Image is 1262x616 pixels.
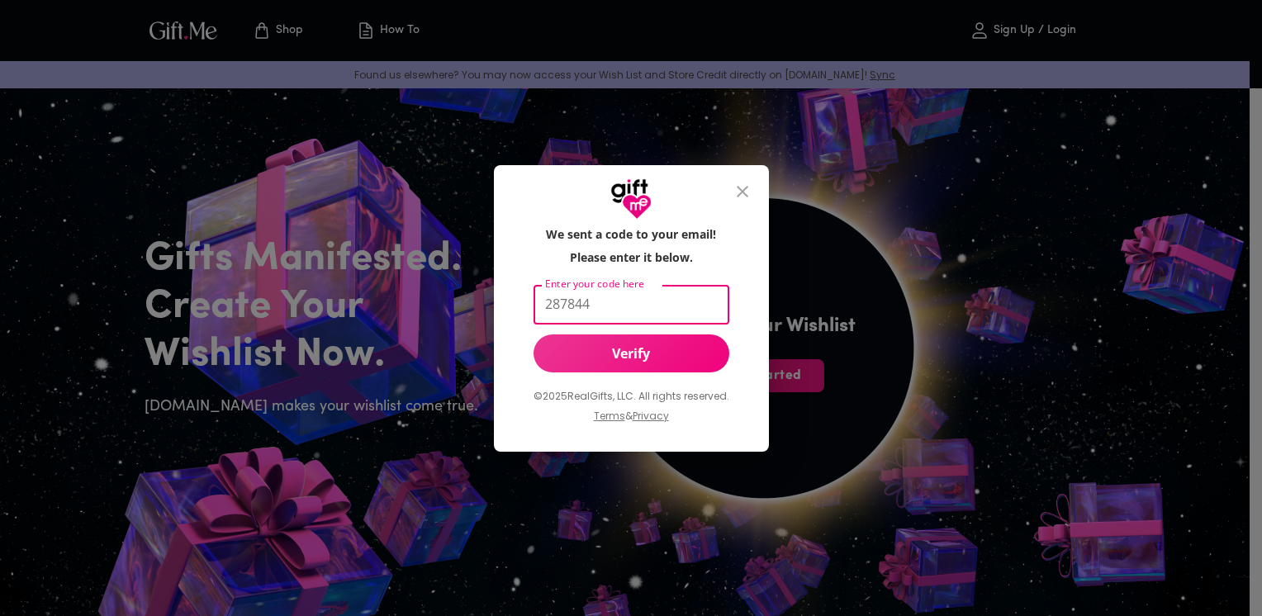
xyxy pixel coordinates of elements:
span: Verify [534,344,729,362]
img: GiftMe Logo [610,178,652,220]
button: close [723,172,762,211]
a: Privacy [633,409,669,423]
h6: Please enter it below. [570,249,693,266]
p: © 2025 RealGifts, LLC. All rights reserved. [534,386,729,407]
h6: We sent a code to your email! [546,226,716,243]
button: Verify [534,334,729,372]
p: & [625,407,633,438]
a: Terms [594,409,625,423]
